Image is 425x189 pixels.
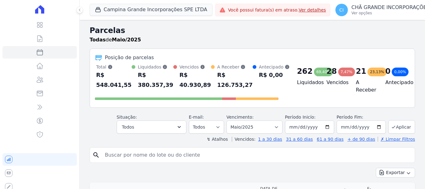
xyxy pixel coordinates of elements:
[348,137,375,142] a: + de 90 dias
[112,37,141,43] strong: Maio/2025
[314,68,333,76] div: 69,40%
[96,64,132,70] div: Total
[367,68,387,76] div: 23,13%
[217,70,253,90] div: R$ 126.753,27
[258,137,282,142] a: 1 a 30 dias
[92,151,100,159] i: search
[122,123,134,131] span: Todos
[227,115,254,120] label: Vencimento:
[339,8,344,12] span: CI
[105,54,154,61] div: Posição de parcelas
[217,64,253,70] div: A Receber
[286,137,313,142] a: 31 a 60 dias
[376,168,415,177] button: Exportar
[326,79,346,86] h4: Vencidos
[138,64,173,70] div: Liquidados
[90,37,106,43] strong: Todas
[297,66,313,76] div: 262
[299,7,326,12] a: Ver detalhes
[138,70,173,90] div: R$ 380.357,39
[388,120,415,134] button: Aplicar
[207,137,228,142] label: ↯ Atalhos
[356,66,366,76] div: 21
[285,115,315,120] label: Período Inicío:
[180,70,211,90] div: R$ 40.930,89
[337,114,386,120] label: Período Fim:
[326,66,337,76] div: 28
[96,70,132,90] div: R$ 548.041,55
[117,115,137,120] label: Situação:
[189,115,204,120] label: E-mail:
[356,79,376,94] h4: A Receber
[385,66,390,76] div: 0
[378,137,415,142] a: ✗ Limpar Filtros
[90,36,141,44] p: de
[297,79,317,86] h4: Liquidados
[232,137,255,142] label: Vencidos:
[338,68,355,76] div: 7,47%
[117,120,186,134] button: Todos
[259,64,290,70] div: Antecipado
[259,70,290,80] div: R$ 0,00
[90,25,415,36] h2: Parcelas
[385,79,405,86] h4: Antecipado
[180,64,211,70] div: Vencidos
[90,4,213,16] button: Campina Grande Incorporações SPE LTDA
[317,137,343,142] a: 61 a 90 dias
[101,149,412,161] input: Buscar por nome do lote ou do cliente
[228,7,326,13] span: Você possui fatura(s) em atraso.
[392,68,409,76] div: 0,00%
